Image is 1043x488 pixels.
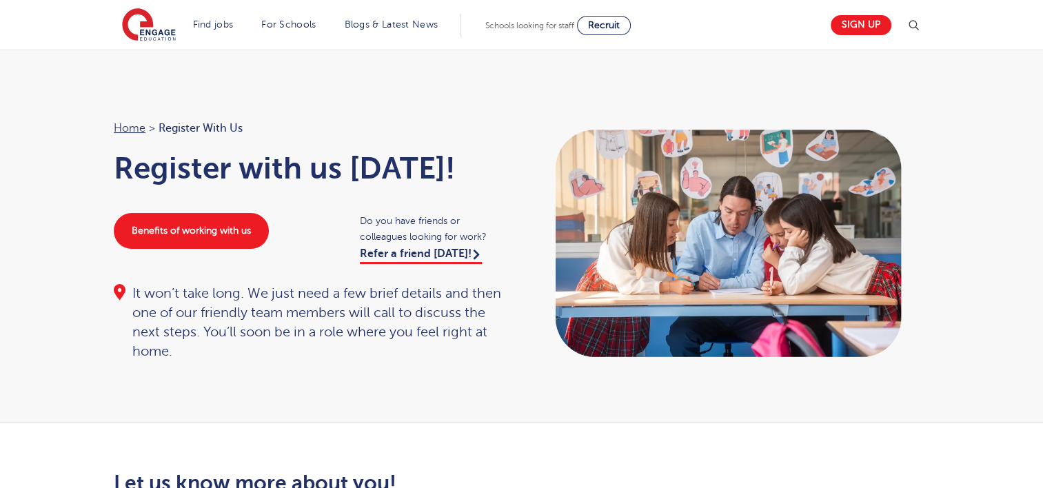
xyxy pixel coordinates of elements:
span: Do you have friends or colleagues looking for work? [360,213,508,245]
a: Home [114,122,145,134]
a: Sign up [831,15,891,35]
span: > [149,122,155,134]
span: Schools looking for staff [485,21,574,30]
a: Find jobs [193,19,234,30]
a: Recruit [577,16,631,35]
h1: Register with us [DATE]! [114,151,508,185]
a: Blogs & Latest News [345,19,438,30]
span: Register with us [159,119,243,137]
a: Benefits of working with us [114,213,269,249]
a: For Schools [261,19,316,30]
div: It won’t take long. We just need a few brief details and then one of our friendly team members wi... [114,284,508,361]
nav: breadcrumb [114,119,508,137]
span: Recruit [588,20,620,30]
img: Engage Education [122,8,176,43]
a: Refer a friend [DATE]! [360,247,482,264]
